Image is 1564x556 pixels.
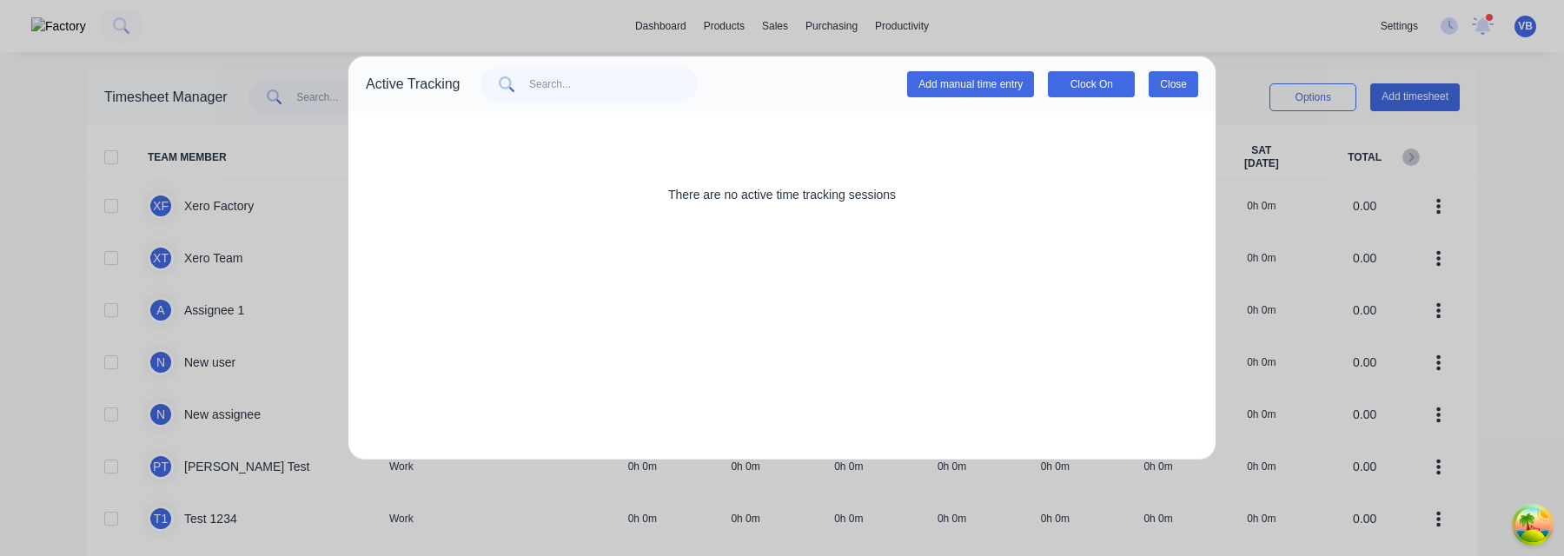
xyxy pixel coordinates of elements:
button: Clock On [1048,71,1135,97]
input: Search... [529,67,699,102]
button: Add manual time entry [907,71,1034,97]
button: Close [1149,71,1198,97]
div: Active Tracking [366,74,460,95]
button: Open Tanstack query devtools [1515,507,1550,542]
div: There are no active time tracking sessions [366,129,1198,260]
